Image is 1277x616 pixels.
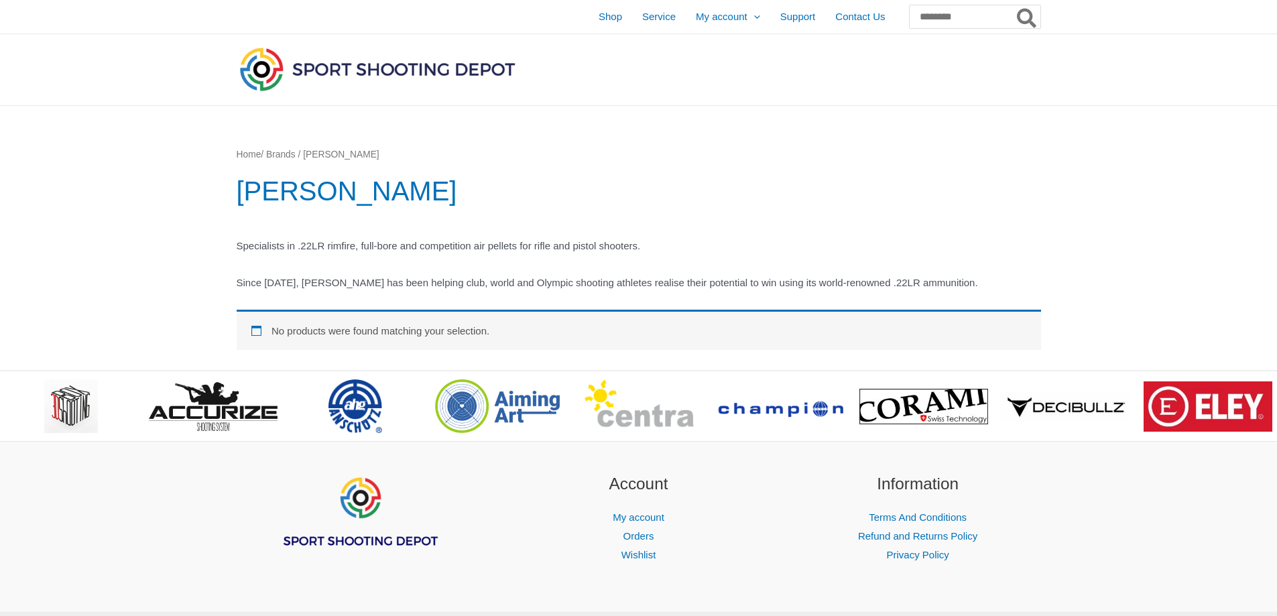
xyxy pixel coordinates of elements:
[237,273,1041,292] p: Since [DATE], [PERSON_NAME] has been helping club, world and Olympic shooting athletes realise th...
[1014,5,1040,28] button: Search
[515,472,762,497] h2: Account
[237,172,1041,210] h1: [PERSON_NAME]
[515,472,762,564] aside: Footer Widget 2
[515,508,762,564] nav: Account
[237,149,261,160] a: Home
[237,44,518,94] img: Sport Shooting Depot
[621,549,656,560] a: Wishlist
[886,549,949,560] a: Privacy Policy
[869,511,967,523] a: Terms And Conditions
[795,508,1041,564] nav: Information
[623,530,654,542] a: Orders
[237,237,1041,255] p: Specialists in .22LR rimfire, full-bore and competition air pellets for rifle and pistol shooters.
[237,472,483,580] aside: Footer Widget 1
[237,310,1041,351] div: No products were found matching your selection.
[613,511,664,523] a: My account
[795,472,1041,564] aside: Footer Widget 3
[1144,381,1272,432] img: brand logo
[237,146,1041,164] nav: Breadcrumb
[795,472,1041,497] h2: Information
[858,530,977,542] a: Refund and Returns Policy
